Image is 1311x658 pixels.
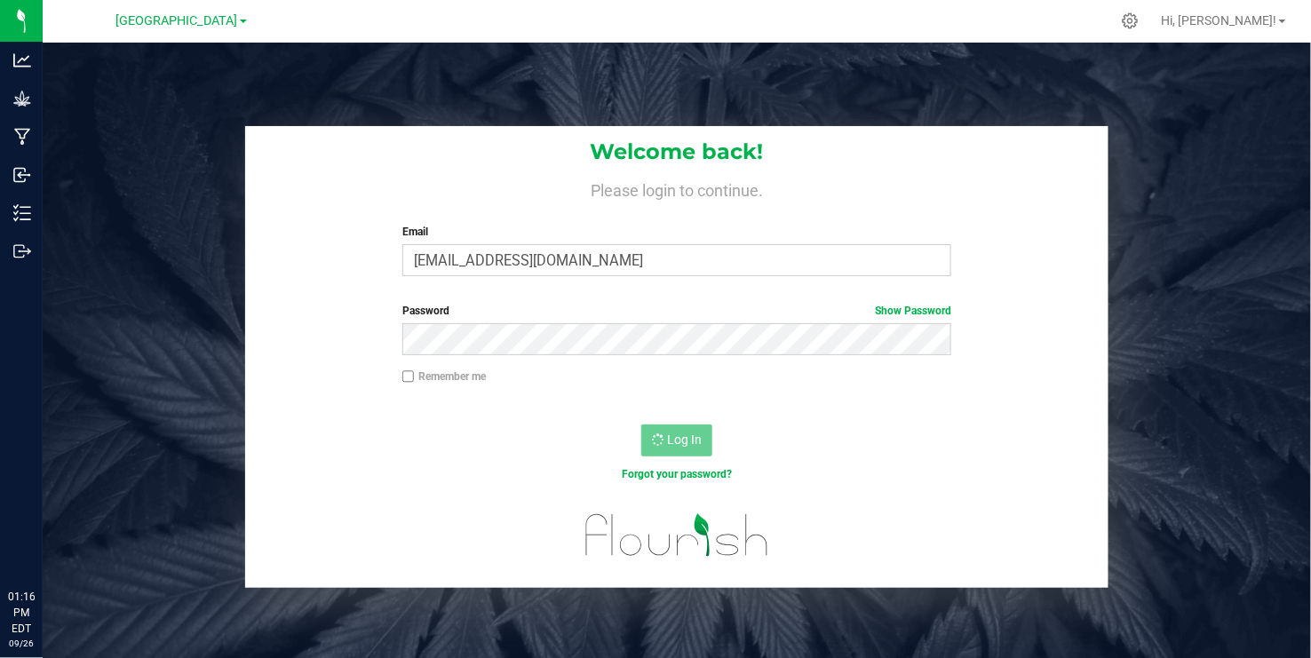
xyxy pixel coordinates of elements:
[1119,12,1141,29] div: Manage settings
[116,13,238,28] span: [GEOGRAPHIC_DATA]
[1162,13,1277,28] span: Hi, [PERSON_NAME]!
[875,305,951,317] a: Show Password
[402,224,951,240] label: Email
[245,140,1108,163] h1: Welcome back!
[13,90,31,107] inline-svg: Grow
[667,432,702,447] span: Log In
[13,166,31,184] inline-svg: Inbound
[13,52,31,69] inline-svg: Analytics
[13,204,31,222] inline-svg: Inventory
[641,424,712,456] button: Log In
[13,128,31,146] inline-svg: Manufacturing
[402,305,449,317] span: Password
[13,242,31,260] inline-svg: Outbound
[8,637,35,650] p: 09/26
[402,370,415,383] input: Remember me
[245,178,1108,199] h4: Please login to continue.
[402,369,486,384] label: Remember me
[8,589,35,637] p: 01:16 PM EDT
[569,501,785,570] img: flourish_logo.svg
[622,468,732,480] a: Forgot your password?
